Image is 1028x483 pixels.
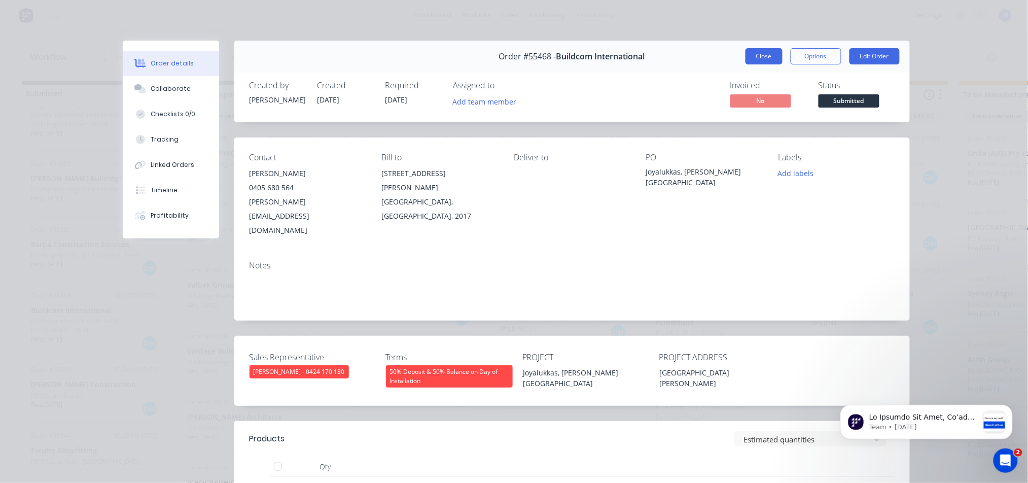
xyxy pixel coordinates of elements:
[250,365,349,378] div: [PERSON_NAME] - 0424 170 180
[123,76,219,101] button: Collaborate
[386,365,513,388] div: 50% Deposit & 50% Balance on Day of Installation
[151,135,179,144] div: Tracking
[778,153,895,162] div: Labels
[44,38,154,47] p: Message from Team, sent 3w ago
[994,448,1018,473] iframe: Intercom live chat
[819,81,895,90] div: Status
[151,211,189,220] div: Profitability
[791,48,841,64] button: Options
[652,365,778,391] div: [GEOGRAPHIC_DATA][PERSON_NAME]
[250,181,366,195] div: 0405 680 564
[250,166,366,181] div: [PERSON_NAME]
[746,48,783,64] button: Close
[123,51,219,76] button: Order details
[453,94,522,108] button: Add team member
[385,95,408,105] span: [DATE]
[453,81,555,90] div: Assigned to
[819,94,879,107] span: Submitted
[819,94,879,110] button: Submitted
[381,166,498,223] div: [STREET_ADDRESS][PERSON_NAME][GEOGRAPHIC_DATA], [GEOGRAPHIC_DATA], 2017
[151,84,191,93] div: Collaborate
[646,166,762,188] div: Joyalukkas, [PERSON_NAME][GEOGRAPHIC_DATA]
[250,153,366,162] div: Contact
[385,81,441,90] div: Required
[123,101,219,127] button: Checklists 0/0
[646,153,762,162] div: PO
[730,94,791,107] span: No
[250,433,285,445] div: Products
[499,52,556,61] span: Order #55468 -
[849,48,900,64] button: Edit Order
[659,351,786,363] label: PROJECT ADDRESS
[386,351,513,363] label: Terms
[295,457,356,477] div: Qty
[381,166,498,195] div: [STREET_ADDRESS][PERSON_NAME]
[1014,448,1022,457] span: 2
[730,81,806,90] div: Invoiced
[250,261,895,270] div: Notes
[556,52,645,61] span: Buildcom International
[151,59,194,68] div: Order details
[514,153,630,162] div: Deliver to
[317,95,340,105] span: [DATE]
[250,195,366,237] div: [PERSON_NAME][EMAIL_ADDRESS][DOMAIN_NAME]
[250,94,305,105] div: [PERSON_NAME]
[825,385,1028,456] iframe: Intercom notifications message
[123,152,219,178] button: Linked Orders
[123,178,219,203] button: Timeline
[515,365,642,391] div: Joyalukkas, [PERSON_NAME][GEOGRAPHIC_DATA]
[447,94,522,108] button: Add team member
[151,110,195,119] div: Checklists 0/0
[381,195,498,223] div: [GEOGRAPHIC_DATA], [GEOGRAPHIC_DATA], 2017
[250,81,305,90] div: Created by
[123,203,219,228] button: Profitability
[250,351,376,363] label: Sales Representative
[123,127,219,152] button: Tracking
[317,81,373,90] div: Created
[773,166,820,180] button: Add labels
[151,186,178,195] div: Timeline
[250,166,366,237] div: [PERSON_NAME]0405 680 564[PERSON_NAME][EMAIL_ADDRESS][DOMAIN_NAME]
[381,153,498,162] div: Bill to
[151,160,194,169] div: Linked Orders
[522,351,649,363] label: PROJECT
